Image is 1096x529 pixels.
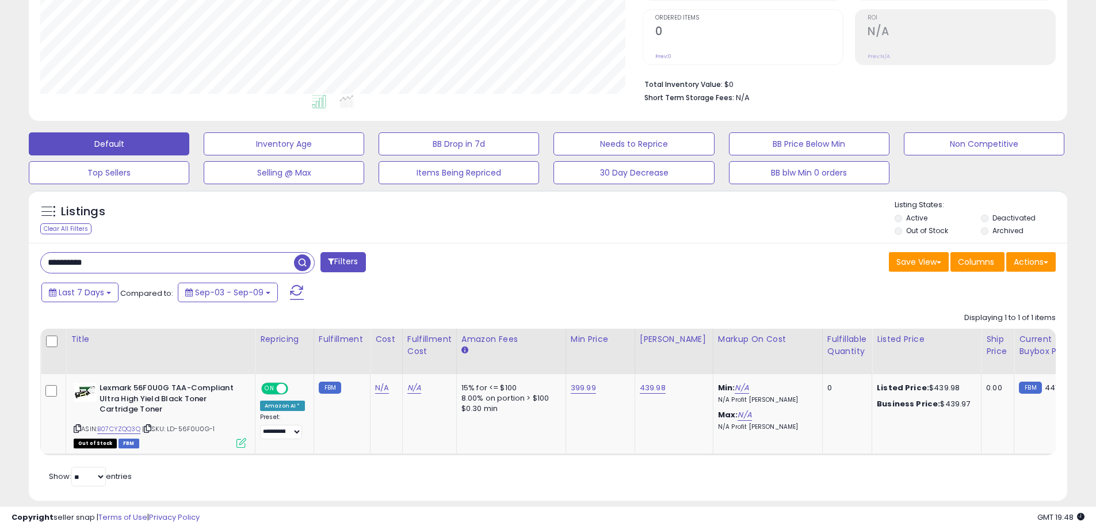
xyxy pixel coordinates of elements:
label: Archived [992,226,1024,235]
button: Non Competitive [904,132,1064,155]
span: Show: entries [49,471,132,482]
button: BB blw Min 0 orders [729,161,889,184]
button: BB Drop in 7d [379,132,539,155]
span: FBM [119,439,139,448]
h2: 0 [655,25,843,40]
a: N/A [375,382,389,394]
b: Short Term Storage Fees: [644,93,734,102]
span: ON [262,384,277,394]
small: Prev: N/A [868,53,890,60]
div: Current Buybox Price [1019,333,1078,357]
b: Listed Price: [877,382,929,393]
div: Repricing [260,333,309,345]
strong: Copyright [12,512,54,523]
h5: Listings [61,204,105,220]
a: Terms of Use [98,512,147,523]
a: B07CYZQQ3Q [97,424,140,434]
span: Ordered Items [655,15,843,21]
div: Cost [375,333,398,345]
div: Fulfillment [319,333,365,345]
a: 399.99 [571,382,596,394]
button: Selling @ Max [204,161,364,184]
div: 15% for <= $100 [461,383,557,393]
p: Listing States: [895,200,1067,211]
div: seller snap | | [12,512,200,523]
label: Out of Stock [906,226,948,235]
b: Business Price: [877,398,940,409]
a: N/A [738,409,751,421]
div: $0.30 min [461,404,557,414]
div: Fulfillable Quantity [827,333,867,357]
b: Min: [718,382,735,393]
button: Inventory Age [204,132,364,155]
span: Last 7 Days [59,287,104,298]
label: Active [906,213,927,223]
span: Compared to: [120,288,173,299]
div: Amazon AI * [260,401,305,411]
button: Items Being Repriced [379,161,539,184]
b: Total Inventory Value: [644,79,723,89]
th: The percentage added to the cost of goods (COGS) that forms the calculator for Min & Max prices. [713,329,822,374]
small: Amazon Fees. [461,345,468,356]
span: | SKU: LD-56F0U0G-1 [142,424,215,433]
small: Prev: 0 [655,53,671,60]
span: Columns [958,256,994,268]
h2: N/A [868,25,1055,40]
div: Min Price [571,333,630,345]
div: $439.98 [877,383,972,393]
span: 441.75 [1045,382,1068,393]
div: [PERSON_NAME] [640,333,708,345]
button: Default [29,132,189,155]
a: N/A [407,382,421,394]
div: Displaying 1 to 1 of 1 items [964,313,1056,324]
p: N/A Profit [PERSON_NAME] [718,423,814,431]
div: 0.00 [986,383,1005,393]
p: N/A Profit [PERSON_NAME] [718,396,814,404]
span: OFF [287,384,305,394]
button: Columns [950,252,1005,272]
button: Top Sellers [29,161,189,184]
small: FBM [1019,382,1041,394]
div: Markup on Cost [718,333,818,345]
a: N/A [735,382,749,394]
div: Ship Price [986,333,1009,357]
li: $0 [644,77,1047,90]
small: FBM [319,382,341,394]
button: Filters [320,252,365,272]
div: Listed Price [877,333,976,345]
div: 0 [827,383,863,393]
div: Preset: [260,413,305,439]
div: Title [71,333,250,345]
div: Amazon Fees [461,333,561,345]
button: Actions [1006,252,1056,272]
button: Last 7 Days [41,283,119,302]
a: Privacy Policy [149,512,200,523]
div: Clear All Filters [40,223,91,234]
span: N/A [736,92,750,103]
b: Max: [718,409,738,420]
img: 41p6KdpFk3L._SL40_.jpg [74,383,97,402]
button: Save View [889,252,949,272]
div: Fulfillment Cost [407,333,452,357]
div: 8.00% on portion > $100 [461,393,557,404]
b: Lexmark 56F0U0G TAA-Compliant Ultra High Yield Black Toner Cartridge Toner [100,383,239,418]
button: BB Price Below Min [729,132,889,155]
button: Needs to Reprice [553,132,714,155]
button: 30 Day Decrease [553,161,714,184]
a: 439.98 [640,382,666,394]
span: 2025-09-17 19:48 GMT [1037,512,1084,523]
label: Deactivated [992,213,1036,223]
div: $439.97 [877,399,972,409]
div: ASIN: [74,383,246,447]
span: ROI [868,15,1055,21]
span: All listings that are currently out of stock and unavailable for purchase on Amazon [74,439,117,448]
button: Sep-03 - Sep-09 [178,283,278,302]
span: Sep-03 - Sep-09 [195,287,264,298]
